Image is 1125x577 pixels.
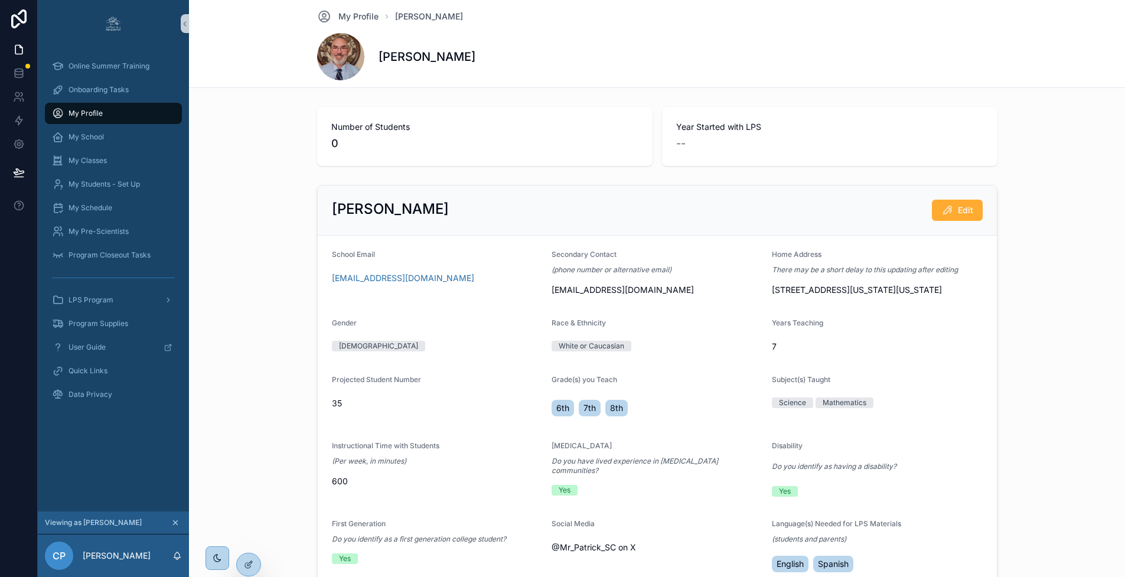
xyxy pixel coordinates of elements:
span: Data Privacy [69,390,112,399]
a: [EMAIL_ADDRESS][DOMAIN_NAME] [332,272,474,284]
em: Do you identify as having a disability? [772,462,896,471]
span: 0 [331,135,638,152]
span: [EMAIL_ADDRESS][DOMAIN_NAME] [552,284,762,296]
a: User Guide [45,337,182,358]
span: My School [69,132,104,142]
a: Online Summer Training [45,56,182,77]
span: 8th [610,402,623,414]
span: [STREET_ADDRESS][US_STATE][US_STATE] [772,284,983,296]
span: 600 [332,475,543,487]
div: Yes [559,485,570,495]
span: My Classes [69,156,107,165]
span: Viewing as [PERSON_NAME] [45,518,142,527]
a: LPS Program [45,289,182,311]
em: Do you identify as a first generation college student? [332,534,506,544]
span: School Email [332,250,375,259]
span: User Guide [69,343,106,352]
em: Do you have lived experience in [MEDICAL_DATA] communities? [552,457,762,475]
img: App logo [104,14,123,33]
span: Onboarding Tasks [69,85,129,94]
span: 7th [583,402,596,414]
span: Secondary Contact [552,250,617,259]
span: LPS Program [69,295,113,305]
span: Home Address [772,250,821,259]
span: First Generation [332,519,386,528]
span: Quick Links [69,366,107,376]
span: Online Summer Training [69,61,149,71]
span: Language(s) Needed for LPS Materials [772,519,901,528]
a: My School [45,126,182,148]
span: 6th [556,402,569,414]
span: Subject(s) Taught [772,375,830,384]
div: scrollable content [38,47,189,420]
div: [DEMOGRAPHIC_DATA] [339,341,418,351]
em: There may be a short delay to this updating after editing [772,265,958,275]
a: Program Closeout Tasks [45,245,182,266]
em: (Per week, in minutes) [332,457,406,466]
span: CP [53,549,66,563]
div: Yes [779,486,791,497]
span: Program Closeout Tasks [69,250,151,260]
div: White or Caucasian [559,341,624,351]
h1: [PERSON_NAME] [379,48,475,65]
span: @Mr_Patrick_SC on X [552,542,762,553]
a: Program Supplies [45,313,182,334]
span: 35 [332,397,543,409]
span: My Students - Set Up [69,180,140,189]
a: [PERSON_NAME] [395,11,463,22]
a: My Students - Set Up [45,174,182,195]
span: Edit [958,204,973,216]
p: [PERSON_NAME] [83,550,151,562]
span: Program Supplies [69,319,128,328]
div: Science [779,397,806,408]
span: -- [676,135,686,152]
span: Year Started with LPS [676,121,983,133]
span: Social Media [552,519,595,528]
span: Disability [772,441,803,450]
span: English [777,558,804,570]
span: My Pre-Scientists [69,227,129,236]
em: (students and parents) [772,534,846,544]
span: My Profile [338,11,379,22]
a: My Schedule [45,197,182,219]
span: Projected Student Number [332,375,421,384]
a: My Classes [45,150,182,171]
button: Edit [932,200,983,221]
a: Onboarding Tasks [45,79,182,100]
a: My Pre-Scientists [45,221,182,242]
span: Years Teaching [772,318,823,327]
span: Spanish [818,558,849,570]
span: [MEDICAL_DATA] [552,441,612,450]
div: Mathematics [823,397,866,408]
span: 7 [772,341,983,353]
em: (phone number or alternative email) [552,265,671,275]
div: Yes [339,553,351,564]
a: My Profile [317,9,379,24]
a: My Profile [45,103,182,124]
span: Instructional Time with Students [332,441,439,450]
span: Gender [332,318,357,327]
h2: [PERSON_NAME] [332,200,449,219]
span: My Schedule [69,203,112,213]
span: My Profile [69,109,103,118]
span: Race & Ethnicity [552,318,606,327]
a: Data Privacy [45,384,182,405]
span: Grade(s) you Teach [552,375,617,384]
span: Number of Students [331,121,638,133]
a: Quick Links [45,360,182,382]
